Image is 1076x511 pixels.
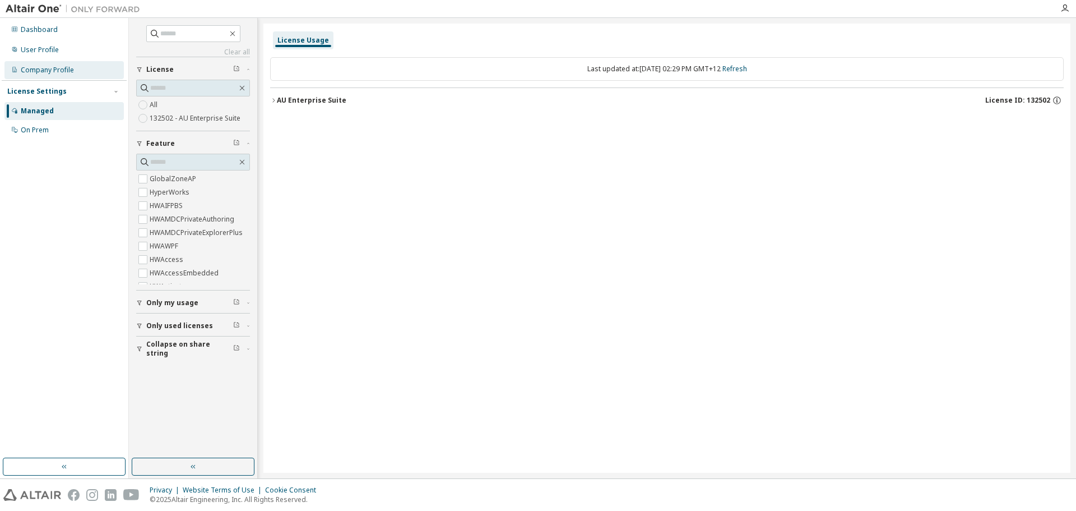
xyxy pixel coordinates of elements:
label: GlobalZoneAP [150,172,198,186]
label: HWActivate [150,280,188,293]
label: HWAccess [150,253,185,266]
div: On Prem [21,126,49,135]
img: Altair One [6,3,146,15]
button: Collapse on share string [136,337,250,361]
div: Website Terms of Use [183,486,265,495]
button: License [136,57,250,82]
div: Dashboard [21,25,58,34]
a: Refresh [722,64,747,73]
span: License ID: 132502 [985,96,1050,105]
label: 132502 - AU Enterprise Suite [150,112,243,125]
label: HWAMDCPrivateExplorerPlus [150,226,245,240]
label: HWAWPF [150,240,180,253]
img: youtube.svg [123,489,140,501]
img: linkedin.svg [105,489,117,501]
span: Clear filter [233,344,240,353]
img: instagram.svg [86,489,98,501]
button: Feature [136,131,250,156]
div: License Usage [277,36,329,45]
span: Only used licenses [146,321,213,330]
div: Managed [21,107,54,116]
label: All [150,98,160,112]
div: License Settings [7,87,67,96]
img: facebook.svg [68,489,80,501]
div: Last updated at: [DATE] 02:29 PM GMT+12 [270,57,1064,81]
span: License [146,65,174,74]
label: HWAMDCPrivateAuthoring [150,213,236,226]
div: Company Profile [21,66,74,75]
a: Clear all [136,48,250,57]
p: © 2025 Altair Engineering, Inc. All Rights Reserved. [150,495,323,504]
div: User Profile [21,45,59,54]
button: Only my usage [136,291,250,315]
span: Clear filter [233,321,240,330]
span: Clear filter [233,139,240,148]
div: AU Enterprise Suite [277,96,346,105]
label: HWAIFPBS [150,199,185,213]
button: AU Enterprise SuiteLicense ID: 132502 [270,88,1064,113]
img: altair_logo.svg [3,489,61,501]
span: Feature [146,139,175,148]
div: Cookie Consent [265,486,323,495]
span: Collapse on share string [146,340,233,358]
label: HWAccessEmbedded [150,266,221,280]
button: Only used licenses [136,314,250,338]
div: Privacy [150,486,183,495]
span: Clear filter [233,298,240,307]
span: Clear filter [233,65,240,74]
span: Only my usage [146,298,198,307]
label: HyperWorks [150,186,192,199]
